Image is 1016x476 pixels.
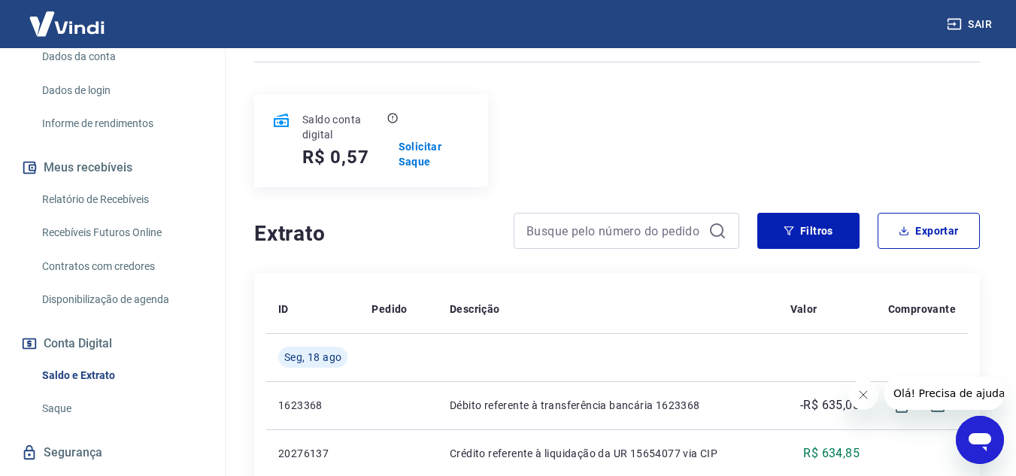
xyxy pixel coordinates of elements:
[278,302,289,317] p: ID
[36,217,207,248] a: Recebíveis Futuros Online
[18,436,207,469] a: Segurança
[254,219,496,249] h4: Extrato
[302,112,384,142] p: Saldo conta digital
[36,360,207,391] a: Saldo e Extrato
[888,302,956,317] p: Comprovante
[36,184,207,215] a: Relatório de Recebíveis
[450,398,766,413] p: Débito referente à transferência bancária 1623368
[36,41,207,72] a: Dados da conta
[944,11,998,38] button: Sair
[36,251,207,282] a: Contratos com credores
[848,380,878,410] iframe: Fechar mensagem
[803,444,860,462] p: R$ 634,85
[18,151,207,184] button: Meus recebíveis
[36,108,207,139] a: Informe de rendimentos
[399,139,470,169] a: Solicitar Saque
[302,145,369,169] h5: R$ 0,57
[790,302,817,317] p: Valor
[36,393,207,424] a: Saque
[284,350,341,365] span: Seg, 18 ago
[36,284,207,315] a: Disponibilização de agenda
[450,446,766,461] p: Crédito referente à liquidação da UR 15654077 via CIP
[526,220,702,242] input: Busque pelo número do pedido
[278,398,347,413] p: 1623368
[278,446,347,461] p: 20276137
[956,416,1004,464] iframe: Botão para abrir a janela de mensagens
[878,213,980,249] button: Exportar
[18,327,207,360] button: Conta Digital
[450,302,500,317] p: Descrição
[9,11,126,23] span: Olá! Precisa de ajuda?
[800,396,860,414] p: -R$ 635,00
[757,213,860,249] button: Filtros
[36,75,207,106] a: Dados de login
[884,377,1004,410] iframe: Mensagem da empresa
[18,1,116,47] img: Vindi
[372,302,407,317] p: Pedido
